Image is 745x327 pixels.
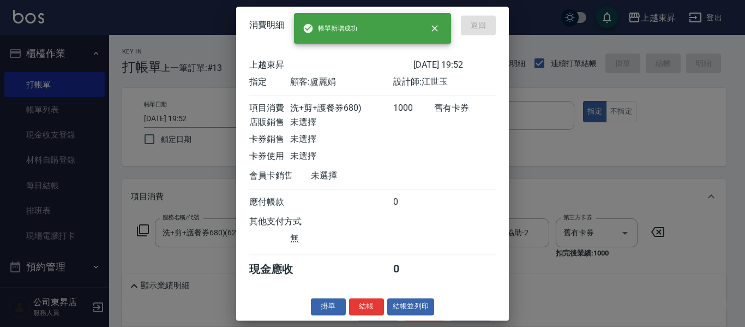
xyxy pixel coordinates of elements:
div: 1000 [393,103,434,114]
button: 掛單 [311,298,346,315]
div: 舊有卡券 [434,103,496,114]
div: [DATE] 19:52 [413,60,496,71]
div: 顧客: 盧麗娟 [290,76,393,88]
div: 指定 [249,76,290,88]
div: 其他支付方式 [249,216,332,228]
div: 無 [290,233,393,245]
div: 未選擇 [311,170,413,182]
div: 卡券使用 [249,151,290,162]
div: 應付帳款 [249,197,290,208]
span: 消費明細 [249,20,284,31]
div: 洗+剪+護餐券680) [290,103,393,114]
button: 結帳 [349,298,384,315]
div: 設計師: 江世玉 [393,76,496,88]
div: 卡券銷售 [249,134,290,145]
div: 店販銷售 [249,117,290,128]
div: 0 [393,197,434,208]
div: 上越東昇 [249,60,413,71]
div: 0 [393,262,434,277]
div: 現金應收 [249,262,311,277]
div: 未選擇 [290,134,393,145]
div: 會員卡銷售 [249,170,311,182]
div: 未選擇 [290,117,393,128]
span: 帳單新增成功 [303,23,357,34]
div: 未選擇 [290,151,393,162]
div: 項目消費 [249,103,290,114]
button: close [423,16,447,40]
button: 結帳並列印 [387,298,435,315]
